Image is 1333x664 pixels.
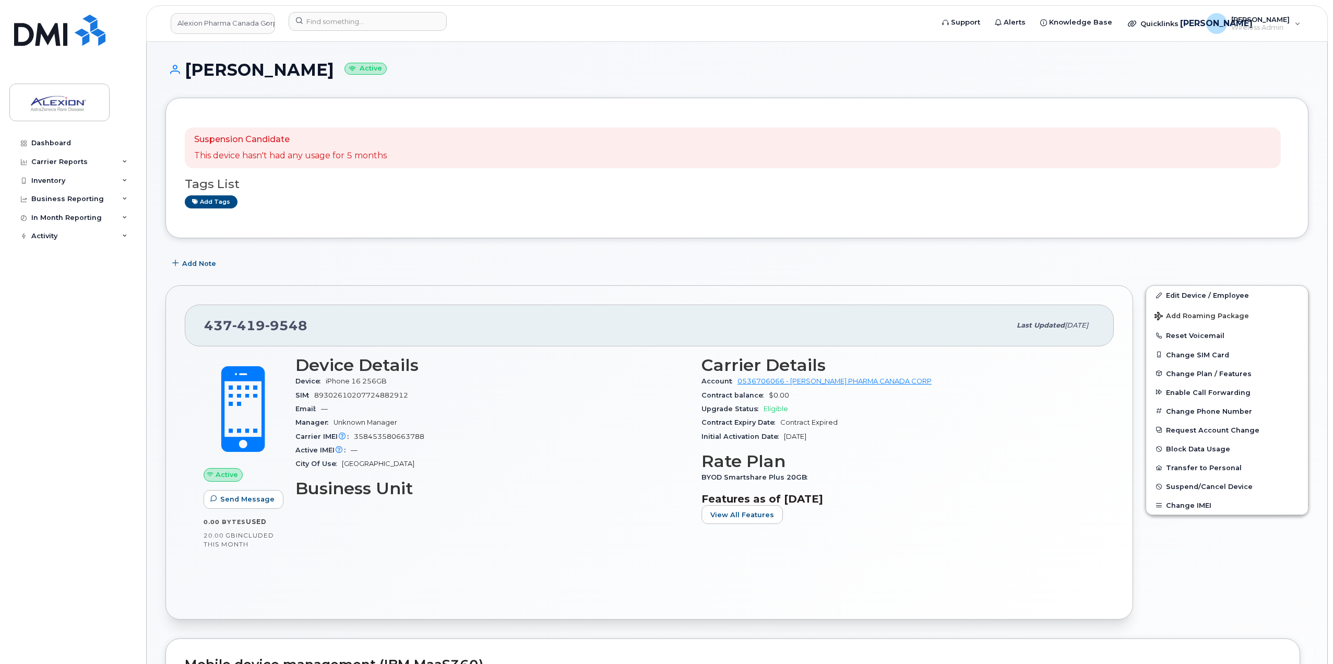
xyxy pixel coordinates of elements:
[701,391,769,399] span: Contract balance
[321,405,328,413] span: —
[295,418,334,426] span: Manager
[165,61,1308,79] h1: [PERSON_NAME]
[351,446,358,454] span: —
[769,391,789,399] span: $0.00
[295,433,354,440] span: Carrier IMEI
[334,418,397,426] span: Unknown Manager
[701,405,764,413] span: Upgrade Status
[314,391,408,399] span: 89302610207724882912
[342,460,414,468] span: [GEOGRAPHIC_DATA]
[1146,477,1308,496] button: Suspend/Cancel Device
[1146,286,1308,305] a: Edit Device / Employee
[344,63,387,75] small: Active
[1166,369,1252,377] span: Change Plan / Features
[1146,402,1308,421] button: Change Phone Number
[1146,496,1308,515] button: Change IMEI
[204,318,307,333] span: 437
[295,446,351,454] span: Active IMEI
[220,494,275,504] span: Send Message
[295,405,321,413] span: Email
[194,150,387,162] p: This device hasn't had any usage for 5 months
[165,254,225,273] button: Add Note
[1146,383,1308,402] button: Enable Call Forwarding
[182,259,216,269] span: Add Note
[295,460,342,468] span: City Of Use
[701,377,737,385] span: Account
[1146,305,1308,326] button: Add Roaming Package
[1065,321,1088,329] span: [DATE]
[764,405,788,413] span: Eligible
[194,134,387,146] p: Suspension Candidate
[1146,326,1308,345] button: Reset Voicemail
[710,510,774,520] span: View All Features
[701,473,813,481] span: BYOD Smartshare Plus 20GB
[1146,364,1308,383] button: Change Plan / Features
[204,490,283,509] button: Send Message
[354,433,424,440] span: 358453580663788
[295,377,326,385] span: Device
[295,356,689,375] h3: Device Details
[246,518,267,526] span: used
[1017,321,1065,329] span: Last updated
[216,470,238,480] span: Active
[780,418,838,426] span: Contract Expired
[1166,483,1253,491] span: Suspend/Cancel Device
[701,505,783,524] button: View All Features
[204,532,236,539] span: 20.00 GB
[1155,312,1249,322] span: Add Roaming Package
[185,195,237,208] a: Add tags
[701,452,1095,471] h3: Rate Plan
[326,377,387,385] span: iPhone 16 256GB
[701,493,1095,505] h3: Features as of [DATE]
[737,377,932,385] a: 0536706066 - [PERSON_NAME] PHARMA CANADA CORP
[204,518,246,526] span: 0.00 Bytes
[701,356,1095,375] h3: Carrier Details
[185,178,1289,191] h3: Tags List
[1146,345,1308,364] button: Change SIM Card
[1146,421,1308,439] button: Request Account Change
[701,418,780,426] span: Contract Expiry Date
[204,531,274,549] span: included this month
[701,433,784,440] span: Initial Activation Date
[295,479,689,498] h3: Business Unit
[1166,388,1251,396] span: Enable Call Forwarding
[1146,458,1308,477] button: Transfer to Personal
[265,318,307,333] span: 9548
[1146,439,1308,458] button: Block Data Usage
[295,391,314,399] span: SIM
[784,433,806,440] span: [DATE]
[232,318,265,333] span: 419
